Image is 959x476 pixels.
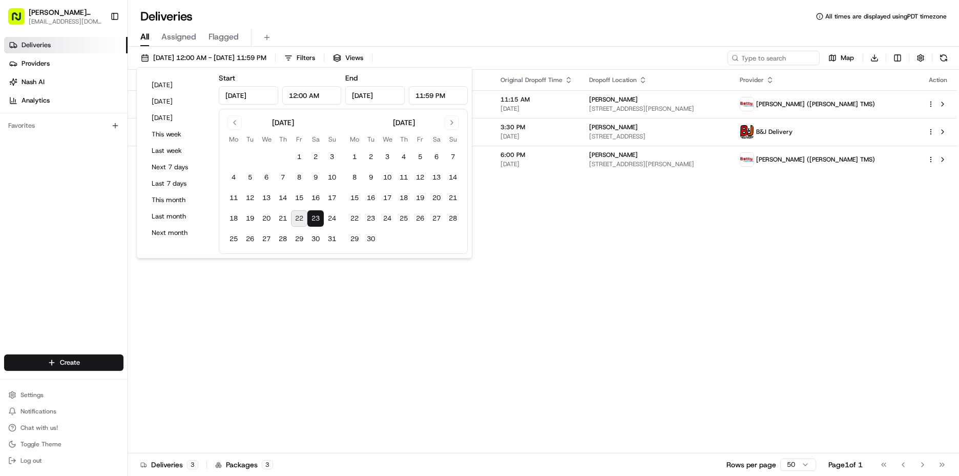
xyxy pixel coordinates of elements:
[324,169,340,186] button: 10
[412,190,428,206] button: 19
[159,131,186,144] button: See all
[589,105,723,113] span: [STREET_ADDRESS][PERSON_NAME]
[20,424,58,432] span: Chat with us!
[6,225,82,244] a: 📗Knowledge Base
[225,231,242,247] button: 25
[4,437,123,451] button: Toggle Theme
[589,132,723,141] span: [STREET_ADDRESS]
[147,94,209,109] button: [DATE]
[111,159,115,167] span: •
[20,391,44,399] span: Settings
[307,134,324,145] th: Saturday
[225,169,242,186] button: 4
[140,8,193,25] h1: Deliveries
[740,125,754,138] img: profile_bj_cartwheel_2man.png
[4,388,123,402] button: Settings
[379,134,395,145] th: Wednesday
[379,169,395,186] button: 10
[395,169,412,186] button: 11
[22,41,51,50] span: Deliveries
[32,187,83,195] span: [PERSON_NAME]
[501,160,573,168] span: [DATE]
[22,77,45,87] span: Nash AI
[828,460,863,470] div: Page 1 of 1
[395,134,412,145] th: Thursday
[501,95,573,104] span: 11:15 AM
[824,51,859,65] button: Map
[4,74,128,90] a: Nash AI
[363,149,379,165] button: 2
[219,73,235,83] label: Start
[726,460,776,470] p: Rows per page
[363,134,379,145] th: Tuesday
[46,108,141,116] div: We're available if you need us!
[258,190,275,206] button: 13
[242,190,258,206] button: 12
[307,210,324,227] button: 23
[136,51,271,65] button: [DATE] 12:00 AM - [DATE] 11:59 PM
[10,41,186,57] p: Welcome 👋
[242,169,258,186] button: 5
[740,76,764,84] span: Provider
[412,134,428,145] th: Friday
[258,231,275,247] button: 27
[97,229,164,240] span: API Documentation
[275,169,291,186] button: 7
[395,149,412,165] button: 4
[85,187,89,195] span: •
[174,101,186,113] button: Start new chat
[20,187,29,195] img: 1736555255976-a54dd68f-1ca7-489b-9aae-adbdc363a1c4
[445,149,461,165] button: 7
[445,134,461,145] th: Sunday
[501,151,573,159] span: 6:00 PM
[936,51,951,65] button: Refresh
[328,51,368,65] button: Views
[209,31,239,43] span: Flagged
[282,86,342,105] input: Time
[589,76,637,84] span: Dropoff Location
[82,225,169,244] a: 💻API Documentation
[87,230,95,239] div: 💻
[395,190,412,206] button: 18
[756,128,793,136] span: B&J Delivery
[501,76,562,84] span: Original Dropoff Time
[345,86,405,105] input: Date
[927,76,949,84] div: Action
[20,440,61,448] span: Toggle Theme
[428,190,445,206] button: 20
[445,190,461,206] button: 21
[346,149,363,165] button: 1
[291,210,307,227] button: 22
[4,421,123,435] button: Chat with us!
[225,190,242,206] button: 11
[395,210,412,227] button: 25
[589,160,723,168] span: [STREET_ADDRESS][PERSON_NAME]
[589,95,638,104] span: [PERSON_NAME]
[428,210,445,227] button: 27
[307,231,324,247] button: 30
[4,453,123,468] button: Log out
[147,176,209,191] button: Last 7 days
[215,460,273,470] div: Packages
[258,134,275,145] th: Wednesday
[307,169,324,186] button: 9
[363,231,379,247] button: 30
[740,97,754,111] img: betty.jpg
[147,111,209,125] button: [DATE]
[29,17,102,26] button: [EMAIL_ADDRESS][DOMAIN_NAME]
[242,210,258,227] button: 19
[428,134,445,145] th: Saturday
[291,190,307,206] button: 15
[20,160,29,168] img: 1736555255976-a54dd68f-1ca7-489b-9aae-adbdc363a1c4
[297,53,315,63] span: Filters
[227,115,242,130] button: Go to previous month
[102,254,124,262] span: Pylon
[242,134,258,145] th: Tuesday
[225,210,242,227] button: 18
[275,190,291,206] button: 14
[10,149,27,169] img: Wisdom Oko
[4,404,123,419] button: Notifications
[147,160,209,174] button: Next 7 days
[161,31,196,43] span: Assigned
[91,187,112,195] span: [DATE]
